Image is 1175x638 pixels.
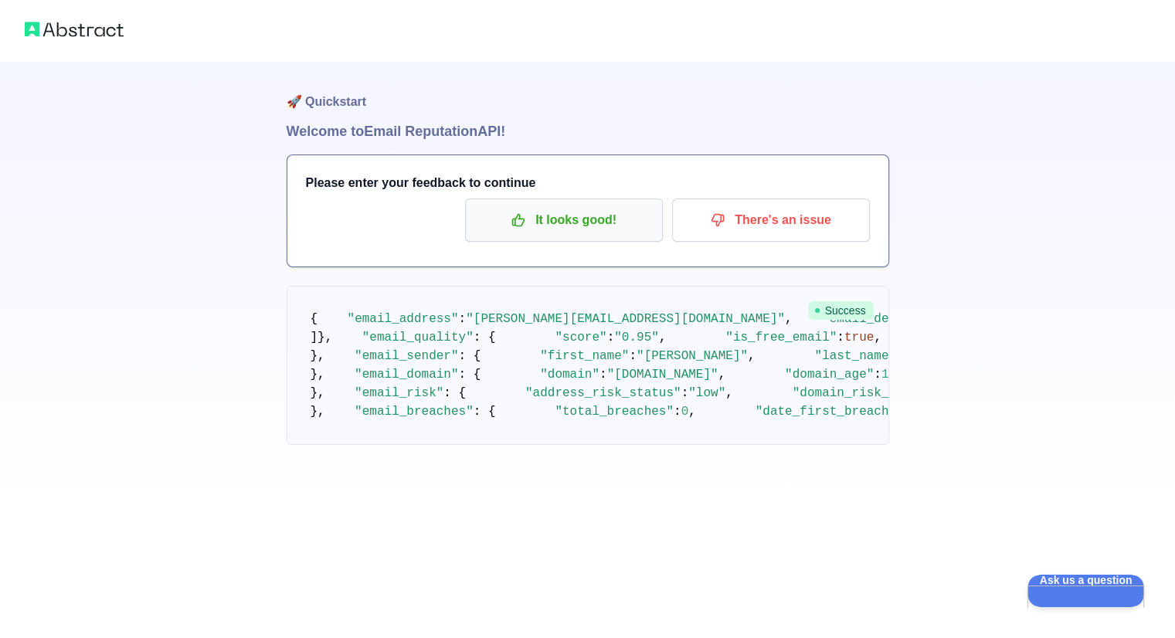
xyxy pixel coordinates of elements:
[725,386,733,400] span: ,
[808,301,874,320] span: Success
[837,331,844,344] span: :
[443,386,466,400] span: : {
[306,174,870,192] h3: Please enter your feedback to continue
[718,368,726,382] span: ,
[785,312,793,326] span: ,
[311,312,318,326] span: {
[681,405,689,419] span: 0
[874,331,881,344] span: ,
[540,368,599,382] span: "domain"
[688,405,696,419] span: ,
[465,199,663,242] button: It looks good!
[459,349,481,363] span: : {
[466,312,785,326] span: "[PERSON_NAME][EMAIL_ADDRESS][DOMAIN_NAME]"
[362,331,474,344] span: "email_quality"
[684,207,858,233] p: There's an issue
[844,331,874,344] span: true
[681,386,689,400] span: :
[459,312,467,326] span: :
[674,405,681,419] span: :
[672,199,870,242] button: There's an issue
[874,368,881,382] span: :
[25,19,124,40] img: Abstract logo
[355,405,474,419] span: "email_breaches"
[688,386,725,400] span: "low"
[459,368,481,382] span: : {
[599,368,607,382] span: :
[756,405,912,419] span: "date_first_breached"
[474,405,496,419] span: : {
[1027,575,1144,607] iframe: Help Scout Beacon - Open
[629,349,637,363] span: :
[355,349,458,363] span: "email_sender"
[287,62,889,120] h1: 🚀 Quickstart
[555,331,606,344] span: "score"
[725,331,837,344] span: "is_free_email"
[477,207,651,233] p: It looks good!
[525,386,681,400] span: "address_risk_status"
[659,331,667,344] span: ,
[555,405,674,419] span: "total_breaches"
[607,368,718,382] span: "[DOMAIN_NAME]"
[287,120,889,142] h1: Welcome to Email Reputation API!
[474,331,496,344] span: : {
[881,368,919,382] span: 10977
[540,349,629,363] span: "first_name"
[785,368,874,382] span: "domain_age"
[814,349,896,363] span: "last_name"
[355,368,458,382] span: "email_domain"
[607,331,615,344] span: :
[614,331,659,344] span: "0.95"
[748,349,756,363] span: ,
[348,312,459,326] span: "email_address"
[637,349,748,363] span: "[PERSON_NAME]"
[355,386,443,400] span: "email_risk"
[793,386,941,400] span: "domain_risk_status"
